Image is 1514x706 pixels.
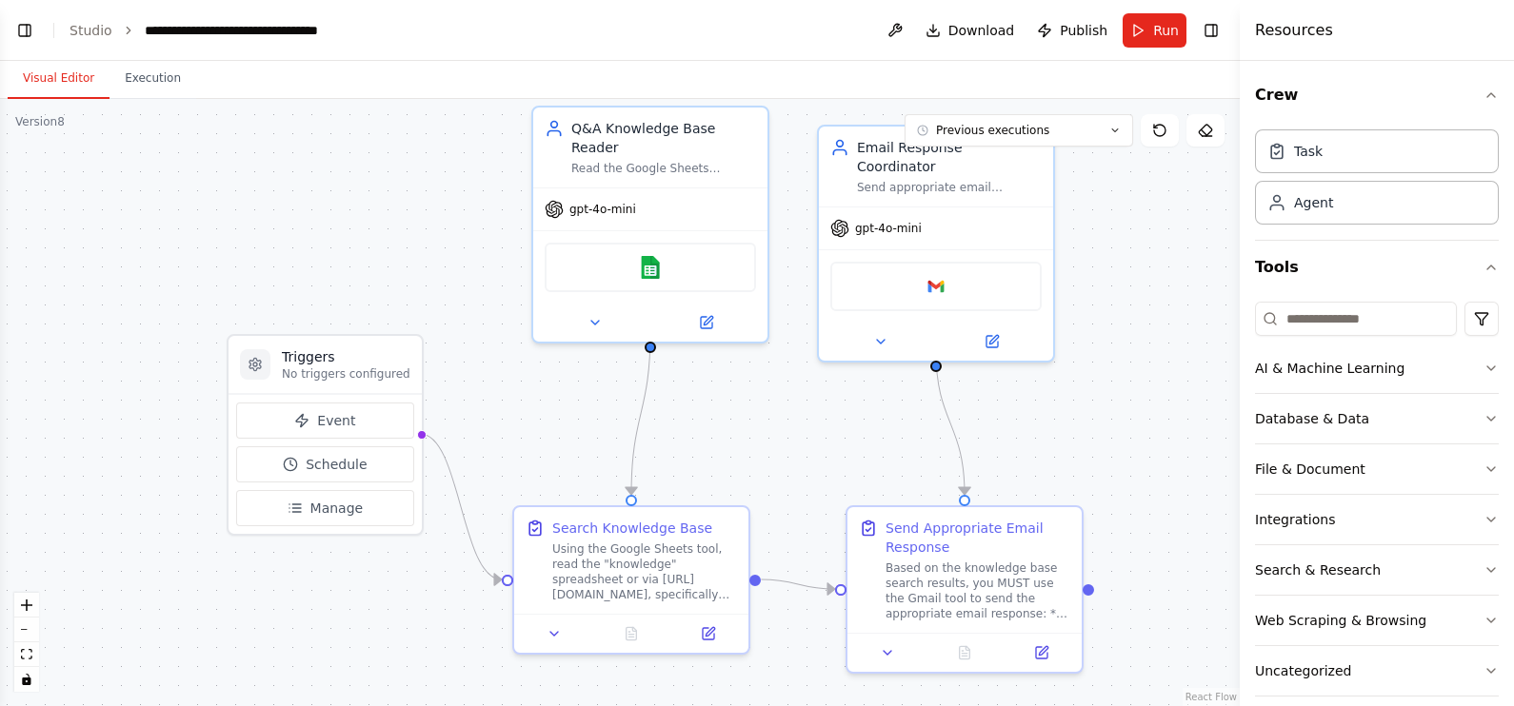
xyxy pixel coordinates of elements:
span: gpt-4o-mini [855,221,922,236]
button: Web Scraping & Browsing [1255,596,1499,645]
button: Tools [1255,241,1499,294]
h3: Triggers [282,347,410,366]
button: Publish [1029,13,1115,48]
button: Integrations [1255,495,1499,544]
a: React Flow attribution [1185,692,1237,702]
button: Execution [110,59,196,99]
button: Crew [1255,69,1499,122]
button: Schedule [236,446,414,482]
button: Manage [236,490,414,526]
g: Edge from d5ae1950-a43b-4038-9c44-2ad17c343668 to ec6a1d9a-0aea-4f88-81a4-3f71c17c4295 [926,352,974,495]
h4: Resources [1255,19,1333,42]
button: Previous executions [905,114,1133,147]
button: Database & Data [1255,394,1499,443]
div: Database & Data [1255,409,1369,428]
button: fit view [14,642,39,667]
button: File & Document [1255,444,1499,494]
button: No output available [925,641,1006,664]
button: toggle interactivity [14,667,39,692]
button: Hide right sidebar [1198,17,1225,44]
span: Previous executions [936,123,1049,138]
div: Version 8 [15,114,65,129]
div: Send Appropriate Email Response [886,519,1070,557]
button: AI & Machine Learning [1255,343,1499,393]
g: Edge from 28c98623-b576-419e-abe1-51c33d0c796b to ec6a1d9a-0aea-4f88-81a4-3f71c17c4295 [761,570,834,598]
span: Schedule [306,455,367,474]
button: Download [918,13,1023,48]
div: Search Knowledge BaseUsing the Google Sheets tool, read the "knowledge" spreadsheet or via [URL][... [512,505,750,655]
span: Run [1153,21,1179,40]
div: Web Scraping & Browsing [1255,611,1426,630]
button: Open in side panel [938,330,1046,353]
button: zoom out [14,618,39,642]
span: Manage [310,499,364,518]
button: zoom in [14,593,39,618]
div: Search & Research [1255,560,1381,579]
button: No output available [591,622,672,645]
button: Open in side panel [652,311,760,334]
span: Event [317,411,355,430]
div: Send Appropriate Email ResponseBased on the knowledge base search results, you MUST use the Gmail... [846,505,1084,674]
div: Using the Google Sheets tool, read the "knowledge" spreadsheet or via [URL][DOMAIN_NAME], specifi... [552,541,737,602]
div: Crew [1255,122,1499,240]
div: Agent [1294,193,1333,212]
p: No triggers configured [282,366,410,382]
div: Email Response Coordinator [857,138,1042,176]
div: Email Response CoordinatorSend appropriate email responses either to the ticket requestor with th... [817,125,1055,363]
div: Integrations [1255,510,1335,529]
img: Google gmail [925,275,947,298]
div: React Flow controls [14,593,39,692]
div: TriggersNo triggers configuredEventScheduleManage [227,334,424,536]
div: Send appropriate email responses either to the ticket requestor with the answer from the knowledg... [857,180,1042,195]
span: gpt-4o-mini [569,202,636,217]
span: Publish [1060,21,1107,40]
button: Open in side panel [1008,641,1074,664]
div: Uncategorized [1255,661,1351,680]
button: Search & Research [1255,545,1499,595]
div: Search Knowledge Base [552,519,712,538]
button: Show left sidebar [11,17,38,44]
div: File & Document [1255,460,1365,479]
div: Based on the knowledge base search results, you MUST use the Gmail tool to send the appropriate e... [886,560,1070,621]
button: Run [1123,13,1186,48]
nav: breadcrumb [70,21,358,40]
div: Read the Google Sheets knowledge base containing prepared questions and answers, and find the bes... [571,161,756,176]
g: Edge from triggers to 28c98623-b576-419e-abe1-51c33d0c796b [420,424,501,589]
a: Studio [70,23,112,38]
div: Q&A Knowledge Base Reader [571,119,756,157]
div: Q&A Knowledge Base ReaderRead the Google Sheets knowledge base containing prepared questions and ... [531,106,769,343]
button: Uncategorized [1255,646,1499,696]
div: Task [1294,142,1323,161]
button: Visual Editor [8,59,110,99]
button: Event [236,402,414,439]
img: Google sheets [639,256,662,279]
div: AI & Machine Learning [1255,359,1404,378]
g: Edge from 79c5e59c-ea71-4de5-ae89-5a465711ee12 to 28c98623-b576-419e-abe1-51c33d0c796b [622,333,660,495]
button: Open in side panel [675,622,741,645]
span: Download [948,21,1015,40]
